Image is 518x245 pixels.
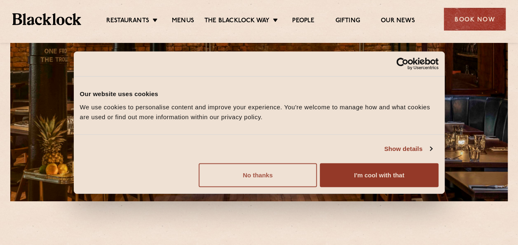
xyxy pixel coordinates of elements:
[381,17,415,26] a: Our News
[12,13,81,25] img: BL_Textured_Logo-footer-cropped.svg
[335,17,360,26] a: Gifting
[80,89,438,99] div: Our website uses cookies
[172,17,194,26] a: Menus
[106,17,149,26] a: Restaurants
[204,17,270,26] a: The Blacklock Way
[199,163,317,187] button: No thanks
[444,8,506,31] div: Book Now
[366,58,438,70] a: Usercentrics Cookiebot - opens in a new window
[292,17,314,26] a: People
[320,163,438,187] button: I'm cool with that
[80,102,438,122] div: We use cookies to personalise content and improve your experience. You're welcome to manage how a...
[384,144,432,154] a: Show details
